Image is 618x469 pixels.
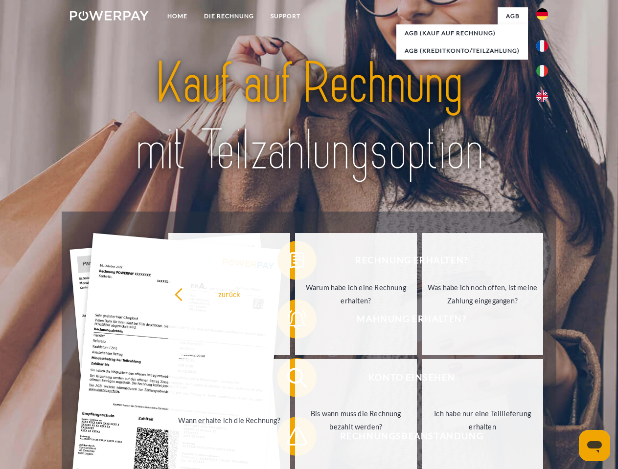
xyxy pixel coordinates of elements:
div: Wann erhalte ich die Rechnung? [174,413,284,426]
a: DIE RECHNUNG [196,7,262,25]
div: Bis wann muss die Rechnung bezahlt werden? [301,407,411,433]
a: agb [498,7,528,25]
iframe: Schaltfläche zum Öffnen des Messaging-Fensters [579,430,610,461]
div: Warum habe ich eine Rechnung erhalten? [301,281,411,307]
img: en [536,90,548,102]
a: AGB (Kauf auf Rechnung) [396,24,528,42]
a: SUPPORT [262,7,309,25]
img: title-powerpay_de.svg [93,47,525,187]
img: fr [536,40,548,52]
div: Ich habe nur eine Teillieferung erhalten [428,407,538,433]
img: de [536,8,548,20]
div: Was habe ich noch offen, ist meine Zahlung eingegangen? [428,281,538,307]
a: AGB (Kreditkonto/Teilzahlung) [396,42,528,60]
img: logo-powerpay-white.svg [70,11,149,21]
a: Was habe ich noch offen, ist meine Zahlung eingegangen? [422,233,544,355]
img: it [536,65,548,77]
div: zurück [174,287,284,300]
a: Home [159,7,196,25]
